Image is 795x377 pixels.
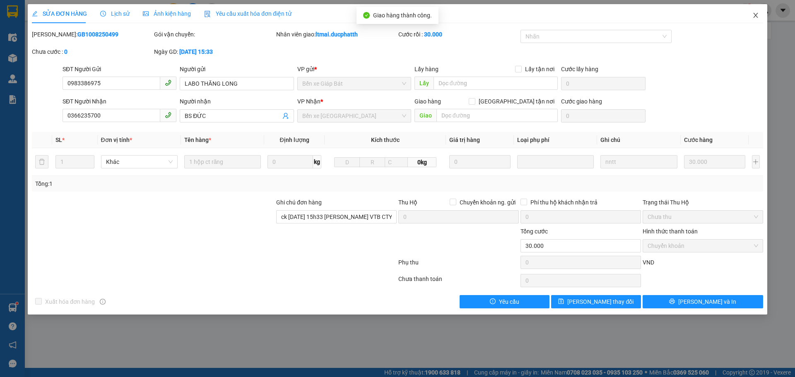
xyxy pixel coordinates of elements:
span: kg [313,155,321,168]
span: Định lượng [279,137,309,143]
span: SL [55,137,62,143]
span: Giao hàng thành công. [373,12,432,19]
label: Ghi chú đơn hàng [276,199,322,206]
span: Tên hàng [184,137,211,143]
input: R [359,157,385,167]
span: Lịch sử [100,10,130,17]
span: Yêu cầu xuất hóa đơn điện tử [204,10,291,17]
input: Cước lấy hàng [561,77,646,90]
span: Xuất hóa đơn hàng [42,297,98,306]
span: Lấy [414,77,434,90]
span: VND [643,259,654,266]
span: Chuyển khoản [648,240,758,252]
div: Nhân viên giao: [276,30,397,39]
span: Bến xe Hoằng Hóa [302,110,406,122]
input: Ghi chú đơn hàng [276,210,397,223]
span: Khác [106,156,173,168]
span: Giao [414,109,436,122]
span: edit [32,11,38,17]
div: [PERSON_NAME]: [32,30,152,39]
button: printer[PERSON_NAME] và In [643,295,763,308]
th: Loại phụ phí [514,132,597,148]
input: C [385,157,408,167]
span: Giao hàng [414,98,441,105]
input: D [334,157,360,167]
span: Phí thu hộ khách nhận trả [527,198,601,207]
input: Ghi Chú [600,155,677,168]
div: SĐT Người Nhận [63,97,176,106]
span: phone [165,79,171,86]
span: Bến xe Giáp Bát [302,77,406,90]
span: Cước hàng [684,137,713,143]
span: SỬA ĐƠN HÀNG [32,10,87,17]
span: check-circle [363,12,370,19]
label: Cước lấy hàng [561,66,598,72]
button: delete [35,155,48,168]
b: 30.000 [424,31,442,38]
button: plus [752,155,760,168]
input: 0 [684,155,746,168]
div: Người gửi [180,65,294,74]
b: GB1008250499 [77,31,118,38]
input: 0 [449,155,511,168]
span: phone [165,112,171,118]
label: Hình thức thanh toán [643,228,698,235]
span: close [752,12,759,19]
span: [PERSON_NAME] và In [678,297,736,306]
input: Dọc đường [436,109,558,122]
div: Chưa cước : [32,47,152,56]
span: Yêu cầu [499,297,519,306]
div: VP gửi [297,65,411,74]
div: Ngày GD: [154,47,275,56]
span: Lấy tận nơi [522,65,558,74]
span: printer [669,298,675,305]
span: Thu Hộ [398,199,417,206]
img: icon [204,11,211,17]
button: save[PERSON_NAME] thay đổi [551,295,641,308]
div: Phụ thu [397,258,520,272]
button: exclamation-circleYêu cầu [460,295,549,308]
span: Kích thước [371,137,400,143]
span: 0kg [408,157,436,167]
span: VP Nhận [297,98,320,105]
input: Cước giao hàng [561,109,646,122]
span: Đơn vị tính [101,137,132,143]
button: Close [744,4,767,27]
span: Chuyển khoản ng. gửi [456,198,519,207]
div: Người nhận [180,97,294,106]
input: Dọc đường [434,77,558,90]
th: Ghi chú [597,132,680,148]
b: 0 [64,48,67,55]
span: Lấy hàng [414,66,438,72]
span: clock-circle [100,11,106,17]
span: picture [143,11,149,17]
span: info-circle [100,299,106,305]
span: Chưa thu [648,211,758,223]
div: Tổng: 1 [35,179,307,188]
div: SĐT Người Gửi [63,65,176,74]
span: Giá trị hàng [449,137,480,143]
span: Ảnh kiện hàng [143,10,191,17]
b: ltmai.ducphatth [316,31,358,38]
span: [PERSON_NAME] thay đổi [567,297,634,306]
b: [DATE] 15:33 [179,48,213,55]
span: Tổng cước [520,228,548,235]
label: Cước giao hàng [561,98,602,105]
div: Chưa thanh toán [397,274,520,289]
div: Cước rồi : [398,30,519,39]
span: [GEOGRAPHIC_DATA] tận nơi [475,97,558,106]
input: VD: Bàn, Ghế [184,155,261,168]
span: user-add [282,113,289,119]
div: Gói vận chuyển: [154,30,275,39]
span: exclamation-circle [490,298,496,305]
div: Trạng thái Thu Hộ [643,198,763,207]
span: save [558,298,564,305]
